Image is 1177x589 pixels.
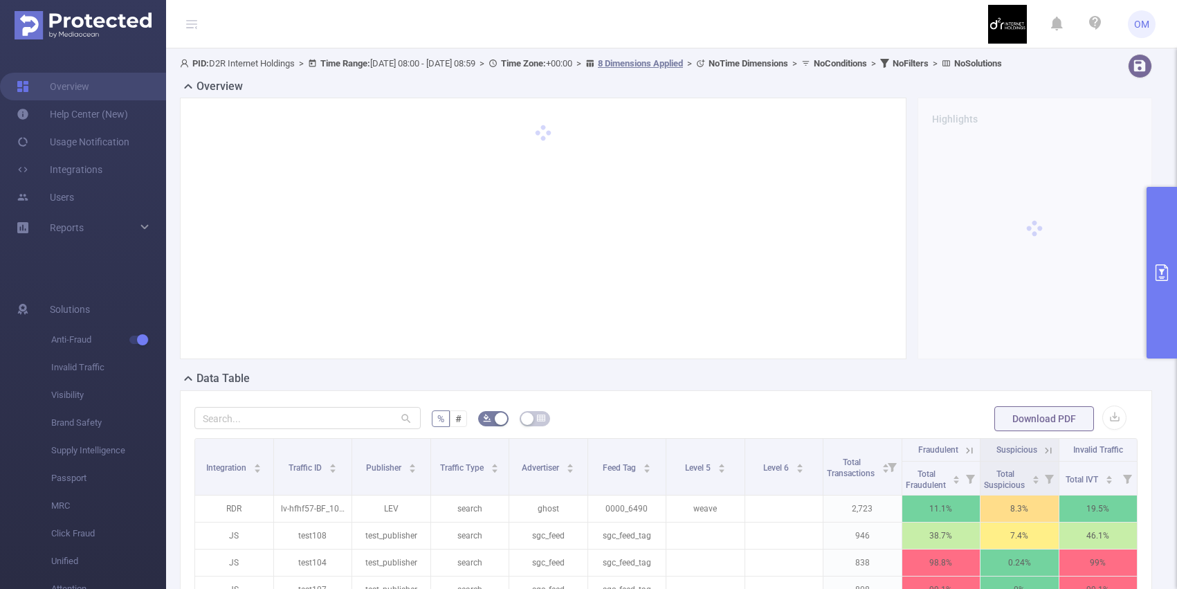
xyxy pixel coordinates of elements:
i: icon: caret-up [1032,473,1039,478]
i: icon: caret-up [567,462,574,466]
button: Download PDF [994,406,1094,431]
i: icon: caret-down [1105,478,1113,482]
i: icon: caret-up [718,462,725,466]
span: Integration [206,463,248,473]
div: Sort [952,473,960,482]
i: Filter menu [960,462,980,495]
p: test108 [274,523,352,549]
i: Filter menu [882,439,902,495]
div: Sort [718,462,726,470]
span: Traffic Type [440,463,486,473]
i: icon: caret-down [408,467,416,471]
p: search [431,550,509,576]
p: 0000_6490 [588,496,666,522]
a: Usage Notification [17,128,129,156]
i: icon: caret-down [567,467,574,471]
b: Time Zone: [501,58,546,69]
span: Visibility [51,381,166,409]
p: 19.5% [1059,496,1138,522]
i: icon: bg-colors [483,414,491,422]
a: Help Center (New) [17,100,128,128]
span: Anti-Fraud [51,326,166,354]
span: > [683,58,696,69]
p: 38.7% [902,523,980,549]
a: Integrations [17,156,102,183]
i: icon: caret-down [718,467,725,471]
i: Filter menu [1039,462,1059,495]
span: Brand Safety [51,409,166,437]
span: OM [1134,10,1149,38]
p: 7.4% [980,523,1059,549]
p: test_publisher [352,550,430,576]
div: Sort [253,462,262,470]
b: Time Range: [320,58,370,69]
p: search [431,523,509,549]
span: > [929,58,942,69]
div: Sort [566,462,574,470]
span: % [437,413,444,424]
p: ghost [509,496,587,522]
span: Total Suspicious [984,469,1027,490]
i: icon: caret-up [796,462,804,466]
i: icon: caret-up [329,462,336,466]
input: Search... [194,407,421,429]
a: Users [17,183,74,211]
span: MRC [51,492,166,520]
i: icon: table [537,414,545,422]
p: 2,723 [823,496,902,522]
span: Supply Intelligence [51,437,166,464]
span: > [475,58,489,69]
div: Sort [329,462,337,470]
i: icon: caret-down [796,467,804,471]
p: lv-hfhf57-BF_1002 [274,496,352,522]
p: weave [666,496,745,522]
span: Suspicious [996,445,1037,455]
span: Click Fraud [51,520,166,547]
p: 99% [1059,550,1138,576]
p: sgc_feed_tag [588,550,666,576]
u: 8 Dimensions Applied [598,58,683,69]
a: Reports [50,214,84,242]
p: test104 [274,550,352,576]
i: icon: caret-down [643,467,650,471]
span: Unified [51,547,166,575]
i: Filter menu [1117,462,1137,495]
div: Sort [1032,473,1040,482]
div: Sort [796,462,804,470]
p: search [431,496,509,522]
span: > [572,58,585,69]
i: icon: user [180,59,192,68]
span: Total IVT [1066,475,1100,484]
p: JS [195,550,273,576]
i: icon: caret-up [254,462,262,466]
b: No Solutions [954,58,1002,69]
i: icon: caret-up [491,462,499,466]
span: D2R Internet Holdings [DATE] 08:00 - [DATE] 08:59 +00:00 [180,58,1002,69]
div: Sort [1105,473,1113,482]
span: > [788,58,801,69]
span: Invalid Traffic [1073,445,1123,455]
i: icon: caret-up [408,462,416,466]
i: icon: caret-down [1032,478,1039,482]
p: 46.1% [1059,523,1138,549]
span: Total Transactions [827,457,877,478]
span: Advertiser [522,463,561,473]
i: icon: caret-up [643,462,650,466]
span: > [295,58,308,69]
p: 11.1% [902,496,980,522]
b: No Time Dimensions [709,58,788,69]
p: LEV [352,496,430,522]
i: icon: caret-down [254,467,262,471]
p: 838 [823,550,902,576]
span: Feed Tag [603,463,638,473]
i: icon: caret-down [953,478,960,482]
p: sgc_feed [509,523,587,549]
span: Level 5 [685,463,713,473]
span: Fraudulent [918,445,958,455]
i: icon: caret-down [491,467,499,471]
p: sgc_feed_tag [588,523,666,549]
span: Traffic ID [289,463,324,473]
h2: Overview [197,78,243,95]
p: test_publisher [352,523,430,549]
i: icon: caret-up [1105,473,1113,478]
